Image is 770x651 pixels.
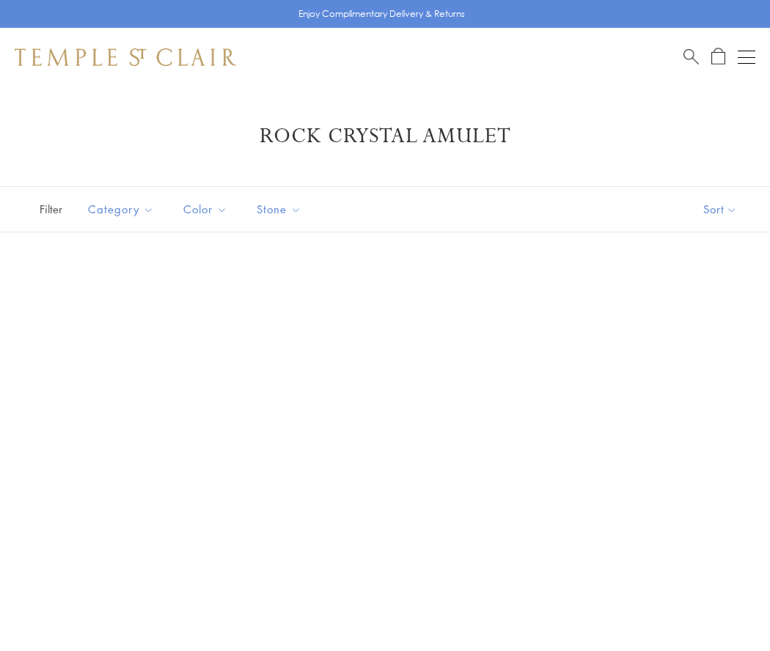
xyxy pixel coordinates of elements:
[172,193,238,226] button: Color
[246,193,312,226] button: Stone
[77,193,165,226] button: Category
[249,200,312,218] span: Stone
[738,48,755,66] button: Open navigation
[37,123,733,150] h1: Rock Crystal Amulet
[15,48,236,66] img: Temple St. Clair
[298,7,465,21] p: Enjoy Complimentary Delivery & Returns
[176,200,238,218] span: Color
[711,48,725,66] a: Open Shopping Bag
[683,48,699,66] a: Search
[81,200,165,218] span: Category
[670,187,770,232] button: Show sort by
